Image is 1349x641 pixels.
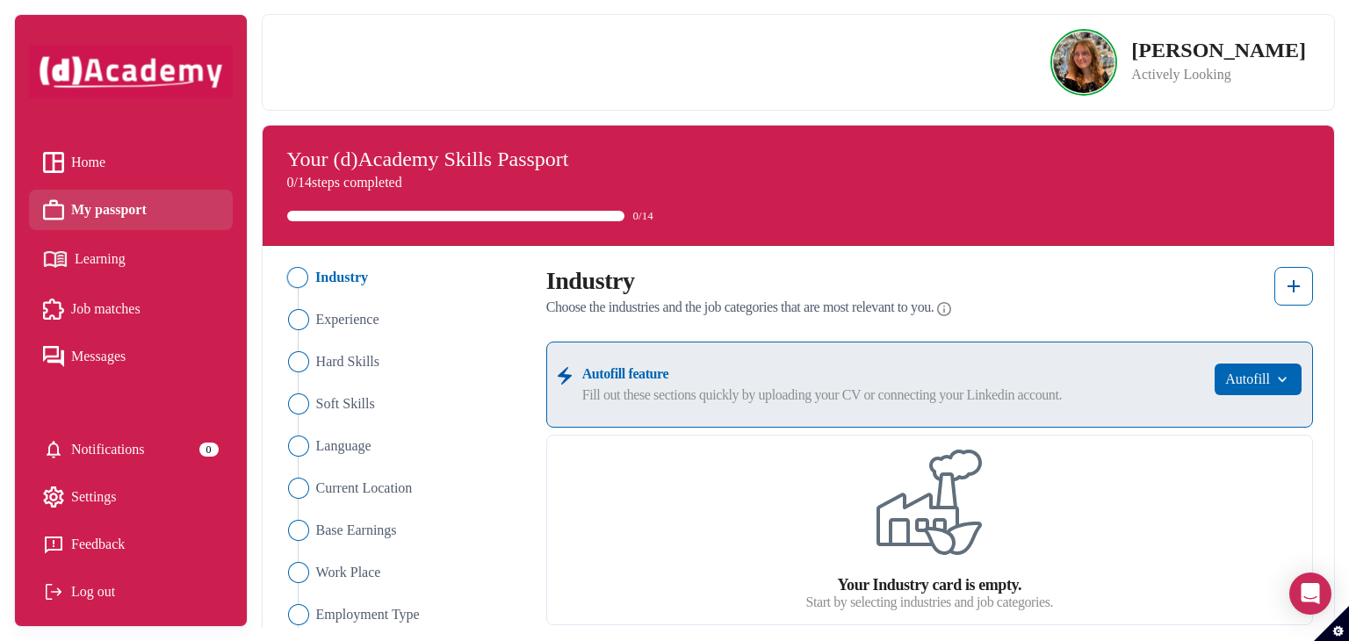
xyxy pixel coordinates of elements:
[43,534,64,555] img: feedback
[43,531,219,558] a: Feedback
[315,267,368,288] span: Industry
[1053,32,1115,93] img: Profile
[546,267,635,295] label: Industry
[316,478,413,499] span: Current Location
[71,436,145,463] span: Notifications
[316,604,420,625] span: Employment Type
[43,149,219,176] a: Home iconHome
[43,244,219,275] a: Learning iconLearning
[71,149,105,176] span: Home
[287,147,1309,172] h4: Your (d)Academy Skills Passport
[288,393,309,414] img: ...
[288,436,309,457] img: ...
[284,436,525,457] li: Close
[1314,606,1349,641] button: Set cookie preferences
[1274,267,1313,306] button: add
[71,484,117,510] span: Settings
[288,309,309,330] img: ...
[1283,276,1304,297] img: add
[1131,40,1306,61] p: [PERSON_NAME]
[43,199,64,220] img: My passport icon
[75,246,126,272] span: Learning
[43,581,64,602] img: Log out
[837,576,1021,594] label: Your Industry card is empty.
[288,562,309,583] img: ...
[43,439,64,460] img: setting
[582,364,1205,385] label: Autofill feature
[937,299,951,320] img: Info
[1270,371,1291,388] img: ...
[199,443,219,457] div: 0
[43,152,64,173] img: Home icon
[316,520,397,541] span: Base Earnings
[282,267,526,288] li: Close
[284,309,525,330] li: Close
[876,450,982,555] img: ...
[288,478,309,499] img: ...
[316,436,372,457] span: Language
[546,299,934,316] span: Choose the industries and the job categories that are most relevant to you.
[316,393,375,414] span: Soft Skills
[287,172,1309,193] p: 0/14 steps completed
[43,346,64,367] img: Messages icon
[43,299,64,320] img: Job matches icon
[284,351,525,372] li: Close
[71,343,126,370] span: Messages
[284,562,525,583] li: Close
[316,562,381,583] span: Work Place
[43,296,219,322] a: Job matches iconJob matches
[288,351,309,372] img: ...
[71,197,147,223] span: My passport
[805,594,1053,610] label: Start by selecting industries and job categories.
[43,579,219,605] div: Log out
[284,604,525,625] li: Close
[29,45,233,98] img: dAcademy
[286,267,307,288] img: ...
[558,367,572,385] img: ...
[43,343,219,370] a: Messages iconMessages
[71,296,141,322] span: Job matches
[633,207,653,225] span: 0/14
[288,604,309,625] img: ...
[43,244,68,275] img: Learning icon
[43,486,64,508] img: setting
[1131,64,1306,85] p: Actively Looking
[582,385,1205,406] label: Fill out these sections quickly by uploading your CV or connecting your Linkedin account.
[316,309,379,330] span: Experience
[1289,573,1331,615] div: Open Intercom Messenger
[43,197,219,223] a: My passport iconMy passport
[284,520,525,541] li: Close
[288,520,309,541] img: ...
[316,351,379,372] span: Hard Skills
[284,478,525,499] li: Close
[284,393,525,414] li: Close
[1215,364,1302,395] button: Autofill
